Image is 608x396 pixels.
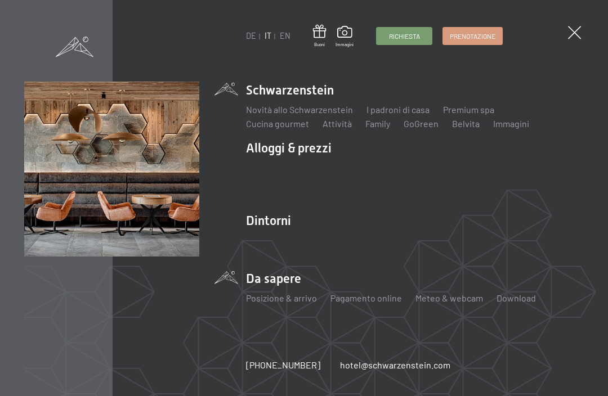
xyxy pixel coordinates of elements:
[280,31,290,40] a: EN
[365,118,390,129] a: Family
[323,118,352,129] a: Attività
[340,359,450,371] a: hotel@schwarzenstein.com
[246,292,317,303] a: Posizione & arrivo
[366,104,430,115] a: I padroni di casa
[443,28,502,44] a: Prenotazione
[389,31,420,41] span: Richiesta
[265,31,271,40] a: IT
[443,104,494,115] a: Premium spa
[246,359,320,371] a: [PHONE_NUMBER]
[246,118,309,129] a: Cucina gourmet
[24,82,199,256] img: [Translate to Italienisch:]
[313,42,326,48] span: Buoni
[336,42,354,48] span: Immagini
[497,292,536,303] a: Download
[246,104,353,115] a: Novità allo Schwarzenstein
[246,31,256,40] a: DE
[493,118,529,129] a: Immagini
[377,28,432,44] a: Richiesta
[330,292,402,303] a: Pagamento online
[336,26,354,47] a: Immagini
[313,25,326,48] a: Buoni
[246,359,320,370] span: [PHONE_NUMBER]
[404,118,439,129] a: GoGreen
[415,292,483,303] a: Meteo & webcam
[450,31,495,41] span: Prenotazione
[452,118,480,129] a: Belvita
